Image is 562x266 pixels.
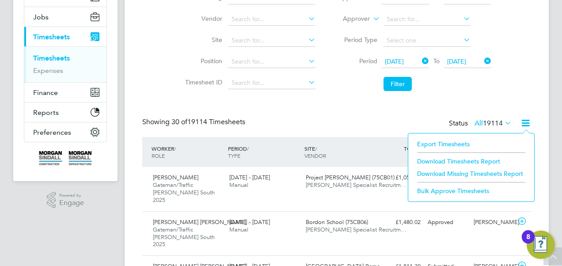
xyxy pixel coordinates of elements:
a: Timesheets [33,54,70,62]
div: [PERSON_NAME] [470,215,516,230]
span: VENDOR [304,152,326,159]
span: [DATE] [385,57,404,65]
span: Reports [33,108,59,117]
input: Search for... [228,34,315,47]
span: Gateman/Traffic [PERSON_NAME] South 2025 [153,226,215,248]
div: Status [449,118,513,130]
label: Vendor [182,15,222,23]
label: Timesheet ID [182,78,222,86]
label: Position [182,57,222,65]
input: Search for... [228,13,315,26]
span: 19114 Timesheets [171,118,245,126]
span: TOTAL [404,145,420,152]
label: Approver [330,15,370,23]
span: Project [PERSON_NAME] (75CB01) [306,174,395,181]
label: All [475,119,512,128]
button: Finance [24,83,106,102]
span: [DATE] - [DATE] [229,218,270,226]
button: Preferences [24,122,106,142]
input: Select one [384,34,471,47]
a: Powered byEngage [47,192,84,209]
span: / [315,145,317,152]
a: Go to home page [24,151,107,165]
span: [PERSON_NAME] Specialist Recruitm… [306,181,406,189]
span: Finance [33,88,58,97]
button: Filter [384,77,412,91]
span: Engage [59,199,84,207]
label: Site [182,36,222,44]
img: morgansindall-logo-retina.png [39,151,92,165]
span: 19114 [483,119,503,128]
span: / [247,145,249,152]
li: Download Timesheets Report [413,155,530,167]
span: 30 of [171,118,187,126]
div: 8 [526,237,530,248]
label: Period Type [338,36,377,44]
span: [PERSON_NAME] [PERSON_NAME]… [153,218,251,226]
input: Search for... [228,56,315,68]
button: Reports [24,103,106,122]
span: ROLE [152,152,165,159]
span: Timesheets [33,33,70,41]
div: SITE [302,141,379,163]
span: / [174,145,176,152]
span: [DATE] - [DATE] [229,174,270,181]
span: Manual [229,226,248,233]
button: Timesheets [24,27,106,46]
span: Powered by [59,192,84,199]
button: Open Resource Center, 8 new notifications [527,231,555,259]
span: Jobs [33,13,49,21]
span: [PERSON_NAME] Specialist Recruitm… [306,226,406,233]
span: Bordon School (75CB06) [306,218,368,226]
li: Download Missing Timesheets Report [413,167,530,180]
div: Approved [424,215,470,230]
span: [PERSON_NAME] [153,174,198,181]
span: To [431,55,442,67]
label: Period [338,57,377,65]
div: Timesheets [24,46,106,82]
span: TYPE [228,152,240,159]
div: Showing [142,118,247,127]
span: [DATE] [447,57,466,65]
input: Search for... [384,13,471,26]
div: £1,480.02 [378,215,424,230]
li: Export Timesheets [413,138,530,150]
span: Manual [229,181,248,189]
div: WORKER [149,141,226,163]
div: PERIOD [226,141,302,163]
button: Jobs [24,7,106,27]
a: Expenses [33,66,63,75]
span: Gateman/Traffic [PERSON_NAME] South 2025 [153,181,215,204]
li: Bulk Approve Timesheets [413,185,530,197]
input: Search for... [228,77,315,89]
div: £1,051.08 [378,171,424,185]
span: Preferences [33,128,71,137]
